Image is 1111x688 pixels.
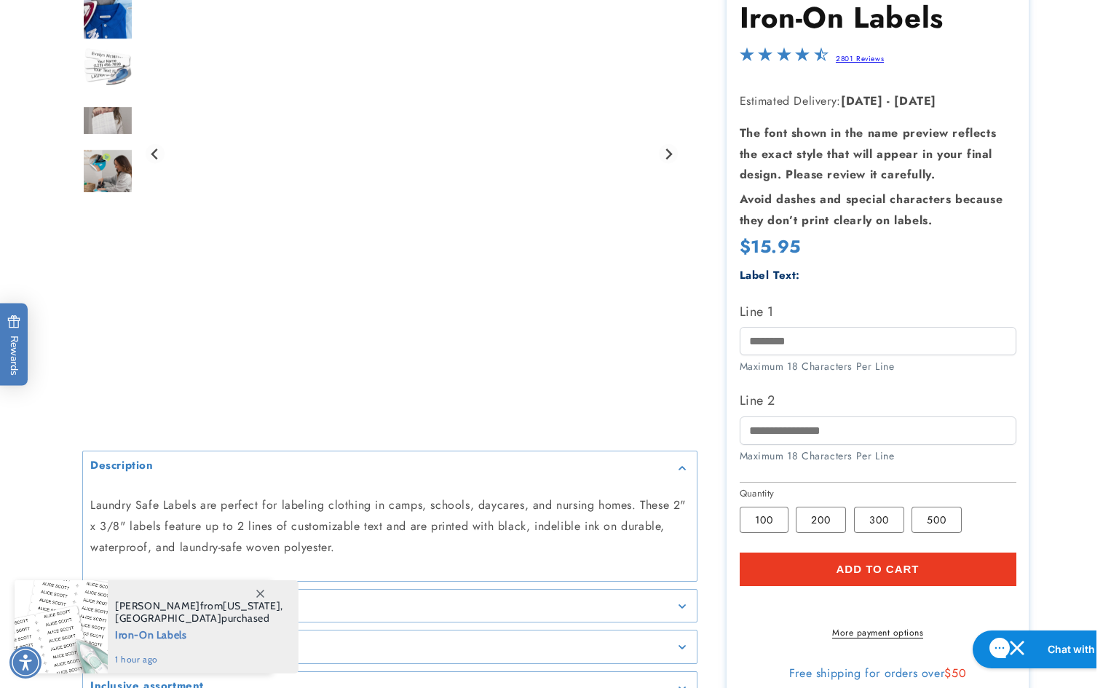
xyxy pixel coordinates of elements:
[82,149,133,199] img: Iron-On Labels - Label Land
[965,625,1096,673] iframe: Gorgias live chat messenger
[7,5,161,43] button: Gorgias live chat
[740,666,1016,681] div: Free shipping for orders over
[740,553,1016,586] button: Add to cart
[146,144,165,164] button: Go to last slide
[83,590,697,622] summary: Features
[12,572,187,615] iframe: Sign Up via Text for Offers
[82,42,133,93] div: Go to slide 4
[740,235,802,258] span: $15.95
[83,630,697,663] summary: Details
[82,106,133,135] img: null
[740,191,1003,229] strong: Avoid dashes and special characters because they don’t print clearly on labels.
[82,95,133,146] div: Go to slide 5
[887,92,890,109] strong: -
[90,495,689,558] p: Laundry Safe Labels are perfect for labeling clothing in camps, schools, daycares, and nursing ho...
[854,507,904,533] label: 300
[82,42,133,93] img: Iron-on name labels with an iron
[836,53,884,64] a: 2801 Reviews
[841,92,883,109] strong: [DATE]
[740,300,1016,323] label: Line 1
[740,389,1016,412] label: Line 2
[894,92,936,109] strong: [DATE]
[82,17,144,31] h2: Chat with us
[912,507,962,533] label: 500
[740,124,997,183] strong: The font shown in the name preview reflects the exact style that will appear in your final design...
[9,647,41,679] div: Accessibility Menu
[796,507,846,533] label: 200
[740,626,1016,639] a: More payment options
[82,149,133,199] div: Go to slide 6
[740,448,1016,463] div: Maximum 18 Characters Per Line
[944,665,952,681] span: $
[7,315,21,375] span: Rewards
[836,563,919,576] span: Add to cart
[115,612,221,625] span: [GEOGRAPHIC_DATA]
[115,600,283,625] span: from , purchased
[952,665,966,681] span: 50
[740,51,829,68] span: 4.5-star overall rating
[740,267,801,283] label: Label Text:
[223,599,280,612] span: [US_STATE]
[740,359,1016,374] div: Maximum 18 Characters Per Line
[740,507,788,533] label: 100
[90,459,154,473] h2: Description
[83,451,697,484] summary: Description
[659,144,679,164] button: Next slide
[740,91,1016,112] p: Estimated Delivery:
[740,486,776,500] legend: Quantity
